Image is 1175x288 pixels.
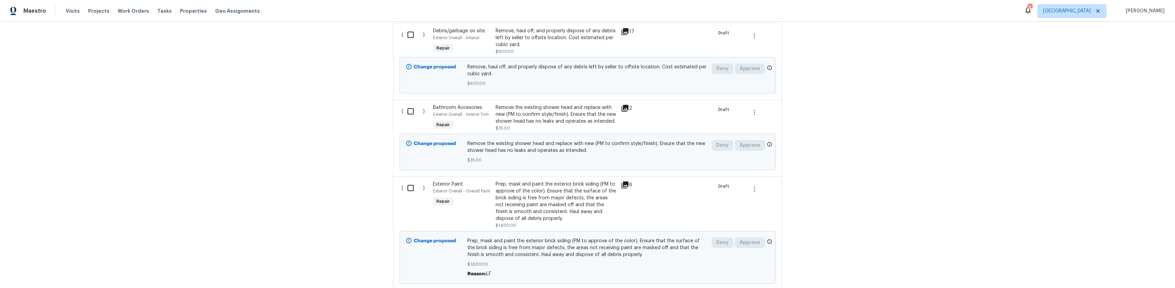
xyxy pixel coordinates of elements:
div: Prep, mask and paint the exterior brick siding (PM to approve of the color). Ensure that the surf... [496,181,617,222]
div: 6 [1027,4,1032,11]
span: Exterior Overall - Interior Trim [433,112,489,117]
button: Deny [712,237,733,248]
span: Only a market manager or an area construction manager can approve [767,239,772,246]
span: Exterior Overall - Overall Paint [433,189,490,193]
span: Draft [718,30,732,36]
span: LF [486,272,491,276]
div: 2 [621,104,648,112]
b: Change proposed [414,239,456,243]
span: Exterior Overall - Interior [433,36,479,40]
span: [PERSON_NAME] [1123,8,1165,14]
button: Approve [735,237,765,248]
div: ( ) [400,179,431,231]
button: Deny [712,140,733,151]
span: Draft [718,183,732,190]
span: Visits [66,8,80,14]
div: ( ) [400,25,431,57]
span: $600.00 [496,49,514,54]
span: $35.00 [496,126,510,130]
span: Remove the existing shower head and replace with new (PM to confirm style/finish). Ensure that th... [467,140,708,154]
span: $1,600.00 [467,261,708,268]
span: Only a market manager or an area construction manager can approve [767,65,772,72]
button: Approve [735,140,765,151]
div: 17 [621,27,648,36]
span: Bathroom Accesories [433,105,482,110]
span: Geo Assignments [215,8,260,14]
button: Deny [712,64,733,74]
div: Remove, haul off, and properly dispose of any debris left by seller to offsite location. Cost est... [496,27,617,48]
span: Reason: [467,272,486,276]
span: [GEOGRAPHIC_DATA] [1043,8,1091,14]
span: Repair [434,45,453,52]
span: Debris/garbage on site [433,29,485,33]
span: Only a market manager or an area construction manager can approve [767,142,772,149]
b: Change proposed [414,141,456,146]
span: Exterior Paint [433,182,463,187]
span: Work Orders [118,8,149,14]
span: Properties [180,8,207,14]
span: Prep, mask and paint the exterior brick siding (PM to approve of the color). Ensure that the surf... [467,237,708,258]
span: Projects [88,8,109,14]
span: Remove, haul off, and properly dispose of any debris left by seller to offsite location. Cost est... [467,64,708,77]
span: $600.00 [467,80,708,87]
div: ( ) [400,102,431,134]
span: Repair [434,198,453,205]
div: 6 [621,181,648,189]
div: Remove the existing shower head and replace with new (PM to confirm style/finish). Ensure that th... [496,104,617,125]
span: $35.00 [467,157,708,164]
span: Maestro [23,8,46,14]
span: Tasks [157,9,172,13]
b: Change proposed [414,65,456,69]
span: $1,600.00 [496,223,516,228]
button: Approve [735,64,765,74]
span: Repair [434,121,453,128]
span: Draft [718,106,732,113]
